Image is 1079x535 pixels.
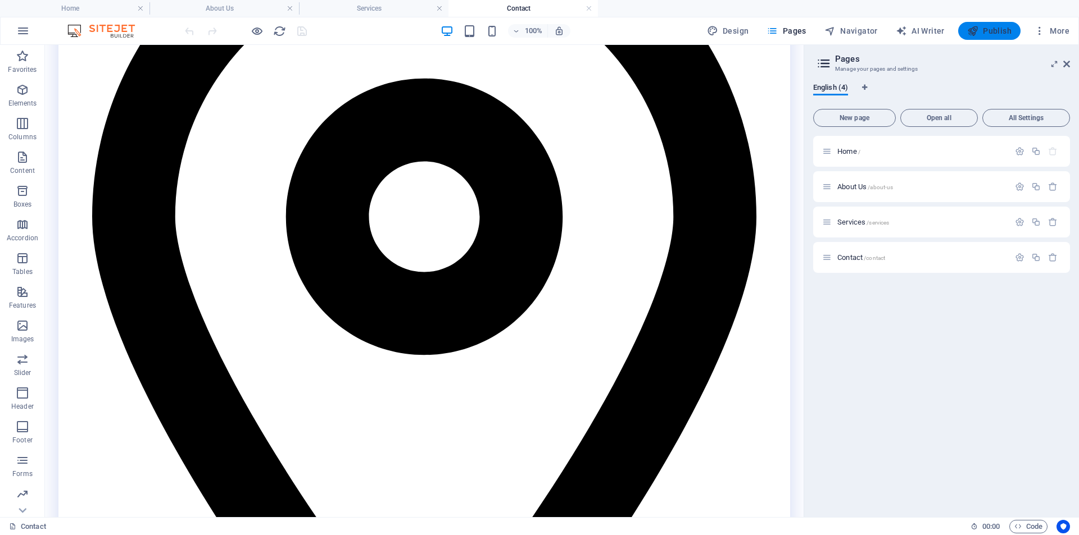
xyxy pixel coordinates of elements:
span: /about-us [868,184,893,190]
button: Open all [900,109,978,127]
span: More [1034,25,1069,36]
p: Features [9,301,36,310]
div: Duplicate [1031,182,1041,191]
p: Boxes [13,200,32,209]
span: English (4) [813,81,848,97]
span: Contact [837,253,885,262]
h3: Manage your pages and settings [835,64,1048,74]
span: 00 00 [982,520,1000,533]
h4: About Us [149,2,299,15]
i: On resize automatically adjust zoom level to fit chosen device. [554,26,564,36]
button: reload [273,24,286,38]
button: 100% [508,24,548,38]
div: The startpage cannot be deleted [1048,147,1058,156]
button: Usercentrics [1057,520,1070,533]
div: Settings [1015,217,1024,227]
p: Footer [12,436,33,445]
span: Pages [767,25,806,36]
div: Remove [1048,182,1058,191]
span: Publish [967,25,1012,36]
span: Open all [905,115,973,121]
h6: Session time [971,520,1000,533]
button: Click here to leave preview mode and continue editing [250,24,264,38]
span: /services [867,220,889,226]
p: Content [10,166,35,175]
div: Language Tabs [813,83,1070,104]
div: Duplicate [1031,217,1041,227]
h4: Services [299,2,448,15]
div: Remove [1048,217,1058,227]
button: Pages [762,22,810,40]
button: New page [813,109,896,127]
span: Design [707,25,749,36]
p: Images [11,335,34,344]
span: : [990,522,992,531]
span: /contact [864,255,885,261]
div: Duplicate [1031,147,1041,156]
button: Design [702,22,754,40]
p: Tables [12,267,33,276]
div: Settings [1015,182,1024,191]
span: Click to open page [837,147,860,156]
div: Duplicate [1031,253,1041,262]
p: Favorites [8,65,37,74]
button: Code [1009,520,1048,533]
p: Columns [8,132,37,141]
div: Settings [1015,253,1024,262]
div: Remove [1048,253,1058,262]
span: AI Writer [896,25,945,36]
span: Services [837,218,889,226]
h6: 100% [525,24,543,38]
a: Click to cancel selection. Double-click to open Pages [9,520,46,533]
div: About Us/about-us [834,183,1009,190]
div: Contact/contact [834,254,1009,261]
button: All Settings [982,109,1070,127]
img: Editor Logo [65,24,149,38]
p: Accordion [7,234,38,243]
p: Elements [8,99,37,108]
h2: Pages [835,54,1070,64]
div: Design (Ctrl+Alt+Y) [702,22,754,40]
span: / [858,149,860,155]
span: New page [818,115,891,121]
p: Slider [14,368,31,377]
p: Header [11,402,34,411]
h4: Contact [448,2,598,15]
button: More [1030,22,1074,40]
button: Publish [958,22,1021,40]
button: AI Writer [891,22,949,40]
i: Reload page [273,25,286,38]
span: Navigator [824,25,878,36]
div: Settings [1015,147,1024,156]
button: Navigator [820,22,882,40]
div: Services/services [834,218,1009,226]
div: Home/ [834,148,1009,155]
span: Code [1014,520,1042,533]
span: About Us [837,182,893,191]
p: Marketing [7,503,38,512]
p: Forms [12,469,33,478]
span: All Settings [987,115,1065,121]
